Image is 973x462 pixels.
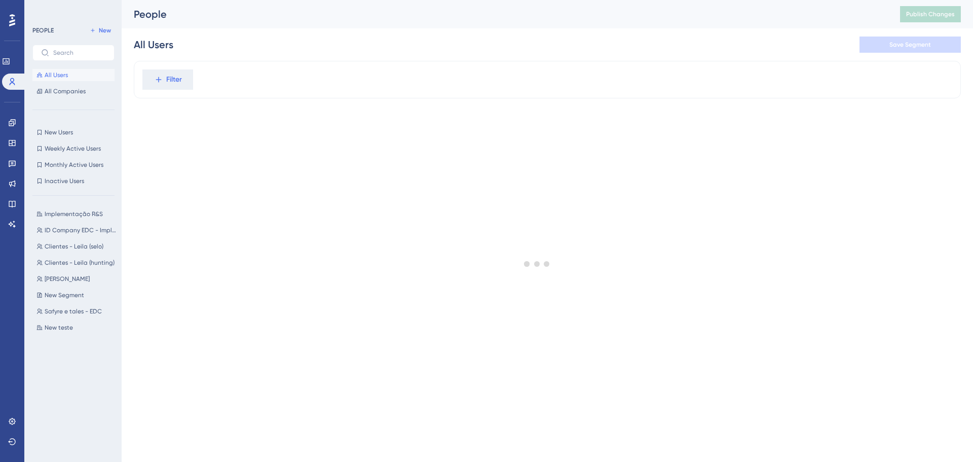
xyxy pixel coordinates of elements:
[45,324,73,332] span: New teste
[32,257,121,269] button: Clientes - Leila (hunting)
[32,26,54,34] div: PEOPLE
[45,128,73,136] span: New Users
[134,7,875,21] div: People
[45,226,117,234] span: ID Company EDC - Implementação
[45,242,103,251] span: Clientes - Leila (selo)
[32,143,115,155] button: Weekly Active Users
[32,69,115,81] button: All Users
[99,26,111,34] span: New
[45,259,115,267] span: Clientes - Leila (hunting)
[86,24,115,37] button: New
[45,161,103,169] span: Monthly Active Users
[45,87,86,95] span: All Companies
[32,289,121,301] button: New Segment
[900,6,961,22] button: Publish Changes
[32,305,121,317] button: Safyre e tales - EDC
[32,224,121,236] button: ID Company EDC - Implementação
[45,71,68,79] span: All Users
[906,10,955,18] span: Publish Changes
[32,273,121,285] button: [PERSON_NAME]
[859,37,961,53] button: Save Segment
[32,85,115,97] button: All Companies
[32,240,121,253] button: Clientes - Leila (selo)
[45,307,102,315] span: Safyre e tales - EDC
[45,177,84,185] span: Inactive Users
[32,175,115,187] button: Inactive Users
[32,126,115,138] button: New Users
[53,49,106,56] input: Search
[45,145,101,153] span: Weekly Active Users
[134,38,173,52] div: All Users
[889,41,931,49] span: Save Segment
[32,322,121,334] button: New teste
[45,291,84,299] span: New Segment
[32,208,121,220] button: Implementação R&S
[45,275,90,283] span: [PERSON_NAME]
[32,159,115,171] button: Monthly Active Users
[45,210,103,218] span: Implementação R&S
